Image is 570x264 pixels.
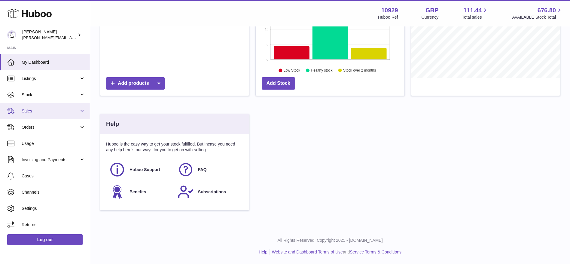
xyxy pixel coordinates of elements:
[106,77,165,90] a: Add products
[265,27,268,31] text: 16
[284,68,300,72] text: Low Stock
[538,6,556,14] span: 676.80
[462,14,489,20] span: Total sales
[178,184,240,200] a: Subscriptions
[106,120,119,128] h3: Help
[22,35,120,40] span: [PERSON_NAME][EMAIL_ADDRESS][DOMAIN_NAME]
[7,30,16,39] img: thomas@otesports.co.uk
[22,124,79,130] span: Orders
[267,42,268,46] text: 8
[109,184,172,200] a: Benefits
[22,173,85,179] span: Cases
[463,6,482,14] span: 111.44
[512,14,563,20] span: AVAILABLE Stock Total
[22,92,79,98] span: Stock
[130,167,160,173] span: Huboo Support
[378,14,398,20] div: Huboo Ref
[22,189,85,195] span: Channels
[350,250,401,254] a: Service Terms & Conditions
[343,68,376,72] text: Stock over 2 months
[95,238,565,243] p: All Rights Reserved. Copyright 2025 - [DOMAIN_NAME]
[22,141,85,146] span: Usage
[267,57,268,61] text: 0
[259,250,267,254] a: Help
[512,6,563,20] a: 676.80 AVAILABLE Stock Total
[22,29,76,41] div: [PERSON_NAME]
[272,250,343,254] a: Website and Dashboard Terms of Use
[109,161,172,178] a: Huboo Support
[422,14,439,20] div: Currency
[198,189,226,195] span: Subscriptions
[198,167,207,173] span: FAQ
[106,141,243,153] p: Huboo is the easy way to get your stock fulfilled. But incase you need any help here's our ways f...
[22,108,79,114] span: Sales
[22,222,85,228] span: Returns
[381,6,398,14] strong: 10929
[22,60,85,65] span: My Dashboard
[130,189,146,195] span: Benefits
[262,77,295,90] a: Add Stock
[22,76,79,81] span: Listings
[178,161,240,178] a: FAQ
[425,6,438,14] strong: GBP
[7,234,83,245] a: Log out
[462,6,489,20] a: 111.44 Total sales
[22,206,85,211] span: Settings
[270,249,401,255] li: and
[311,68,333,72] text: Healthy stock
[22,157,79,163] span: Invoicing and Payments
